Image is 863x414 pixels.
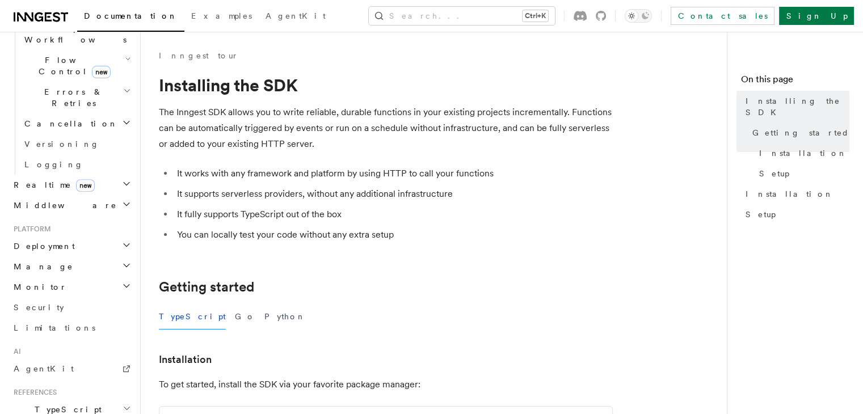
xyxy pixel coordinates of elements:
[9,200,117,211] span: Middleware
[9,388,57,397] span: References
[266,11,326,20] span: AgentKit
[24,140,99,149] span: Versioning
[24,160,83,169] span: Logging
[159,352,212,367] a: Installation
[20,50,133,82] button: Flow Controlnew
[746,209,776,220] span: Setup
[14,364,74,373] span: AgentKit
[174,227,613,243] li: You can locally test your code without any extra setup
[174,166,613,181] li: It works with any framework and platform by using HTTP to call your functions
[9,179,95,191] span: Realtime
[77,3,184,32] a: Documentation
[9,261,73,272] span: Manage
[9,175,133,195] button: Realtimenew
[14,303,64,312] span: Security
[20,134,133,154] a: Versioning
[159,304,226,329] button: TypeScript
[759,147,847,159] span: Installation
[20,18,133,50] button: Steps & Workflows
[9,358,133,379] a: AgentKit
[174,206,613,222] li: It fully supports TypeScript out of the box
[741,204,849,225] a: Setup
[9,225,51,234] span: Platform
[76,179,95,192] span: new
[20,23,127,45] span: Steps & Workflows
[159,104,613,152] p: The Inngest SDK allows you to write reliable, durable functions in your existing projects increme...
[84,11,178,20] span: Documentation
[752,127,849,138] span: Getting started
[779,7,854,25] a: Sign Up
[20,82,133,113] button: Errors & Retries
[671,7,774,25] a: Contact sales
[9,256,133,277] button: Manage
[20,86,123,109] span: Errors & Retries
[9,281,67,293] span: Monitor
[523,10,548,22] kbd: Ctrl+K
[235,304,255,329] button: Go
[9,277,133,297] button: Monitor
[625,9,652,23] button: Toggle dark mode
[174,186,613,202] li: It supports serverless providers, without any additional infrastructure
[741,184,849,204] a: Installation
[9,236,133,256] button: Deployment
[20,54,125,77] span: Flow Control
[14,323,95,332] span: Limitations
[755,143,849,163] a: Installation
[259,3,332,31] a: AgentKit
[9,318,133,338] a: Limitations
[755,163,849,184] a: Setup
[9,240,75,252] span: Deployment
[746,95,849,118] span: Installing the SDK
[759,168,789,179] span: Setup
[159,377,613,392] p: To get started, install the SDK via your favorite package manager:
[20,118,118,129] span: Cancellation
[741,73,849,91] h4: On this page
[369,7,555,25] button: Search...Ctrl+K
[159,50,238,61] a: Inngest tour
[9,347,21,356] span: AI
[191,11,252,20] span: Examples
[92,66,111,78] span: new
[741,91,849,122] a: Installing the SDK
[746,188,833,200] span: Installation
[9,195,133,216] button: Middleware
[20,154,133,175] a: Logging
[159,75,613,95] h1: Installing the SDK
[748,122,849,143] a: Getting started
[184,3,259,31] a: Examples
[159,279,254,295] a: Getting started
[9,297,133,318] a: Security
[264,304,306,329] button: Python
[20,113,133,134] button: Cancellation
